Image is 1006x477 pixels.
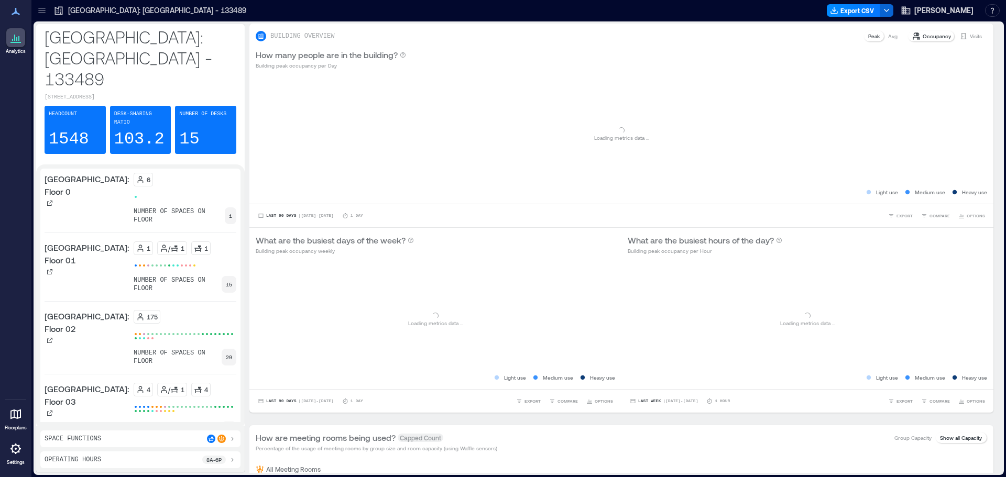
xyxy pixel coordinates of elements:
[876,373,898,382] p: Light use
[524,398,541,404] span: EXPORT
[226,353,232,361] p: 29
[2,402,30,434] a: Floorplans
[547,396,580,406] button: COMPARE
[147,175,150,184] p: 6
[256,234,406,247] p: What are the busiest days of the week?
[398,434,443,442] span: Capped Count
[962,373,987,382] p: Heavy use
[827,4,880,17] button: Export CSV
[514,396,543,406] button: EXPORT
[970,32,982,40] p: Visits
[266,465,321,473] p: All Meeting Rooms
[134,276,222,293] p: number of spaces on floor
[915,188,945,196] p: Medium use
[45,93,236,102] p: [STREET_ADDRESS]
[886,210,915,221] button: EXPORT
[49,129,89,150] p: 1548
[868,32,880,40] p: Peak
[134,207,225,224] p: number of spaces on floor
[45,435,101,443] p: Space Functions
[956,396,987,406] button: OPTIONS
[940,434,982,442] p: Show all Capacity
[168,385,170,394] p: /
[930,398,950,404] span: COMPARE
[780,319,835,327] p: Loading metrics data ...
[229,212,232,220] p: 1
[923,32,951,40] p: Occupancy
[894,434,932,442] p: Group Capacity
[114,129,165,150] p: 103.2
[256,61,406,70] p: Building peak occupancy per Day
[715,398,730,404] p: 1 Hour
[206,456,222,464] p: 8a - 6p
[134,421,222,438] p: number of spaces on floor
[5,425,27,431] p: Floorplans
[45,173,129,198] p: [GEOGRAPHIC_DATA]: Floor 0
[351,213,363,219] p: 1 Day
[594,134,649,142] p: Loading metrics data ...
[962,188,987,196] p: Heavy use
[919,210,952,221] button: COMPARE
[147,313,158,321] p: 175
[543,373,573,382] p: Medium use
[628,234,774,247] p: What are the busiest hours of the day?
[114,110,167,127] p: Desk-sharing ratio
[584,396,615,406] button: OPTIONS
[256,210,336,221] button: Last 90 Days |[DATE]-[DATE]
[408,319,463,327] p: Loading metrics data ...
[45,456,101,464] p: Operating Hours
[179,129,199,150] p: 15
[147,385,150,394] p: 4
[3,436,28,469] a: Settings
[876,188,898,196] p: Light use
[256,247,414,255] p: Building peak occupancy weekly
[179,110,226,118] p: Number of Desks
[256,49,398,61] p: How many people are in the building?
[6,48,26,54] p: Analytics
[896,398,913,404] span: EXPORT
[915,373,945,382] p: Medium use
[45,383,129,408] p: [GEOGRAPHIC_DATA]: Floor 03
[68,5,247,16] p: [GEOGRAPHIC_DATA]: [GEOGRAPHIC_DATA] - 133489
[888,32,898,40] p: Avg
[168,244,170,252] p: /
[557,398,578,404] span: COMPARE
[3,25,29,58] a: Analytics
[256,396,336,406] button: Last 90 Days |[DATE]-[DATE]
[204,244,208,252] p: 1
[886,396,915,406] button: EXPORT
[45,310,129,335] p: [GEOGRAPHIC_DATA]: Floor 02
[181,385,184,394] p: 1
[896,213,913,219] span: EXPORT
[628,247,782,255] p: Building peak occupancy per Hour
[7,459,25,465] p: Settings
[45,241,129,267] p: [GEOGRAPHIC_DATA]: Floor 01
[967,213,985,219] span: OPTIONS
[595,398,613,404] span: OPTIONS
[504,373,526,382] p: Light use
[45,26,236,89] p: [GEOGRAPHIC_DATA]: [GEOGRAPHIC_DATA] - 133489
[351,398,363,404] p: 1 Day
[628,396,700,406] button: Last Week |[DATE]-[DATE]
[898,2,977,19] button: [PERSON_NAME]
[590,373,615,382] p: Heavy use
[956,210,987,221] button: OPTIONS
[256,444,497,452] p: Percentage of the usage of meeting rooms by group size and room capacity (using Waffle sensors)
[134,349,222,365] p: number of spaces on floor
[930,213,950,219] span: COMPARE
[270,32,334,40] p: BUILDING OVERVIEW
[919,396,952,406] button: COMPARE
[181,244,184,252] p: 1
[226,280,232,289] p: 15
[147,244,150,252] p: 1
[49,110,77,118] p: Headcount
[204,385,208,394] p: 4
[914,5,974,16] span: [PERSON_NAME]
[967,398,985,404] span: OPTIONS
[256,431,396,444] p: How are meeting rooms being used?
